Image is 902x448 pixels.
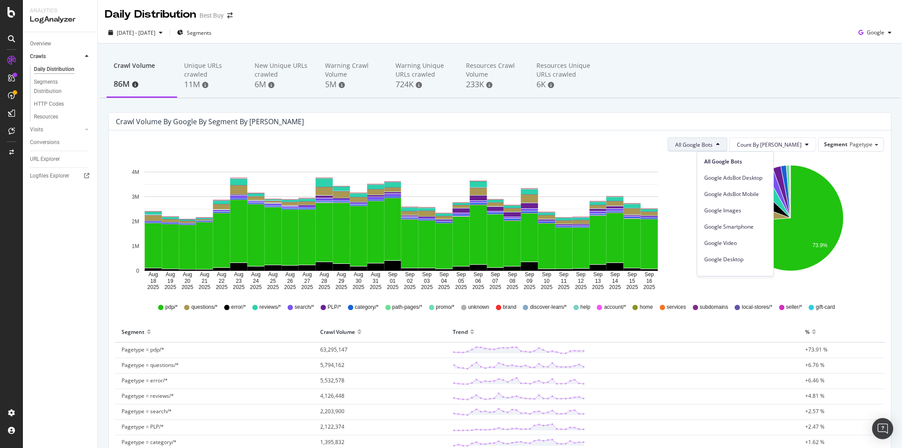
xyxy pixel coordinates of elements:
[132,169,139,175] text: 4M
[185,278,191,284] text: 20
[234,272,243,278] text: Aug
[165,304,177,311] span: pdp/*
[30,171,69,181] div: Logfiles Explorer
[355,304,379,311] span: category/*
[30,155,60,164] div: URL Explorer
[303,272,312,278] text: Aug
[422,272,432,278] text: Sep
[646,278,652,284] text: 16
[181,284,193,290] text: 2025
[475,278,481,284] text: 06
[805,423,824,430] span: +2.47 %
[174,26,215,40] button: Segments
[30,171,91,181] a: Logfiles Explorer
[267,284,279,290] text: 2025
[30,138,59,147] div: Conversions
[227,12,233,19] div: arrow-right-arrow-left
[604,304,626,311] span: account/*
[30,15,90,25] div: LogAnalyzer
[396,79,452,90] div: 724K
[285,272,295,278] text: Aug
[34,112,58,122] div: Resources
[644,272,654,278] text: Sep
[729,137,816,152] button: Count By [PERSON_NAME]
[34,78,83,96] div: Segments Distribution
[867,29,884,36] span: Google
[508,272,518,278] text: Sep
[355,278,362,284] text: 30
[268,272,277,278] text: Aug
[524,284,536,290] text: 2025
[704,174,766,182] span: Google AdsBot Desktop
[387,284,399,290] text: 2025
[30,52,82,61] a: Crawls
[578,278,584,284] text: 12
[233,284,245,290] text: 2025
[561,278,567,284] text: 11
[250,284,262,290] text: 2025
[453,325,468,339] div: Trend
[30,39,91,48] a: Overview
[541,284,553,290] text: 2025
[336,284,347,290] text: 2025
[320,325,355,339] div: Crawl Volume
[202,278,208,284] text: 21
[122,392,174,400] span: Pagetype = reviews/*
[122,423,164,430] span: Pagetype = PLP/*
[30,155,91,164] a: URL Explorer
[489,284,501,290] text: 2025
[336,272,346,278] text: Aug
[148,284,159,290] text: 2025
[525,272,535,278] text: Sep
[187,29,211,37] span: Segments
[338,278,344,284] text: 29
[805,392,824,400] span: +4.81 %
[167,278,174,284] text: 19
[191,304,217,311] span: questions/*
[473,272,483,278] text: Sep
[436,304,455,311] span: promo/*
[164,284,176,290] text: 2025
[424,278,430,284] text: 03
[325,61,381,79] div: Warning Crawl Volume
[295,304,314,311] span: search/*
[404,284,416,290] text: 2025
[116,159,686,291] svg: A chart.
[491,272,500,278] text: Sep
[390,278,396,284] text: 01
[200,11,224,20] div: Best Buy
[700,304,728,311] span: subdomains
[737,141,802,148] span: Count By Day
[472,284,484,290] text: 2025
[527,278,533,284] text: 09
[320,392,344,400] span: 4,126,448
[30,7,90,15] div: Analytics
[704,158,766,166] span: All Google Bots
[320,438,344,446] span: 1,395,832
[612,278,618,284] text: 14
[704,190,766,198] span: Google AdsBot Mobile
[30,39,51,48] div: Overview
[34,65,74,74] div: Daily Distribution
[558,284,570,290] text: 2025
[455,284,467,290] text: 2025
[320,346,347,353] span: 63,295,147
[122,438,177,446] span: Pagetype = category/*
[704,272,766,280] span: Google AdSense Mobile
[629,278,636,284] text: 15
[580,304,591,311] span: help
[320,407,344,415] span: 2,203,900
[503,304,517,311] span: brand
[824,141,847,148] span: Segment
[183,272,192,278] text: Aug
[704,239,766,247] span: Google Video
[150,278,156,284] text: 18
[458,278,464,284] text: 05
[320,272,329,278] text: Aug
[704,223,766,231] span: Google Smartphone
[530,304,566,311] span: discover-learn/*
[805,361,824,369] span: +6.76 %
[34,78,91,96] a: Segments Distribution
[34,100,91,109] a: HTTP Codes
[148,272,158,278] text: Aug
